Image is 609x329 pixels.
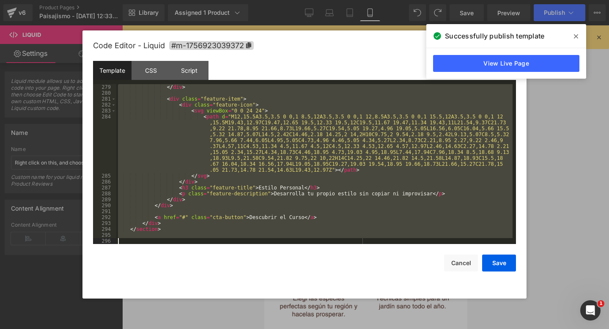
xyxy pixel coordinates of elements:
div: 287 [93,185,116,191]
div: CSS [132,61,170,80]
div: 292 [93,214,116,220]
span: Successfully publish template [445,31,544,41]
div: 283 [93,108,116,114]
button: Save [482,255,516,271]
div: 296 [93,238,116,244]
div: 285 [93,173,116,179]
div: 280 [93,90,116,96]
div: 295 [93,232,116,238]
div: 289 [93,197,116,203]
div: 288 [93,191,116,197]
div: 294 [93,226,116,232]
div: 290 [93,203,116,208]
div: Template [93,61,132,80]
div: 293 [93,220,116,226]
div: 291 [93,208,116,214]
div: Script [170,61,208,80]
span: Code Editor - Liquid [93,41,165,50]
div: 284 [93,114,116,173]
span: 1 [598,300,604,307]
iframe: Intercom live chat [580,300,601,321]
div: 281 [93,96,116,102]
span: Click to copy [169,41,254,50]
a: View Live Page [433,55,579,72]
div: 282 [93,102,116,108]
div: 279 [93,84,116,90]
div: 286 [93,179,116,185]
button: Cancel [444,255,478,271]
